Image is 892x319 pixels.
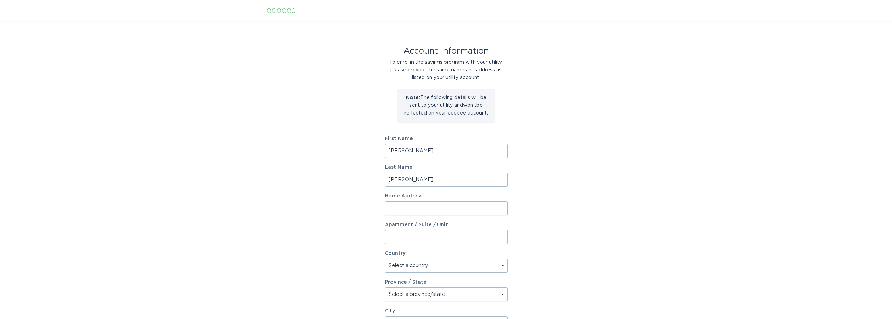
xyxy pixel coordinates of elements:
[385,222,508,227] label: Apartment / Suite / Unit
[406,95,420,100] strong: Note:
[402,94,490,117] p: The following details will be sent to your utility and won't be reflected on your ecobee account.
[385,280,427,285] label: Province / State
[385,165,508,170] label: Last Name
[385,251,406,256] label: Country
[385,308,508,313] label: City
[385,136,508,141] label: First Name
[267,7,296,14] div: ecobee
[385,194,508,199] label: Home Address
[385,47,508,55] div: Account Information
[385,58,508,82] div: To enrol in the savings program with your utility, please provide the same name and address as li...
